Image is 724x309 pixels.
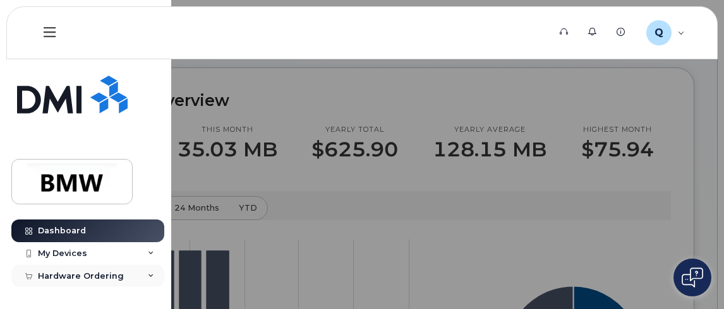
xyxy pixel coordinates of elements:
[11,219,164,242] a: Dashboard
[682,267,703,288] img: Open chat
[38,271,124,281] div: Hardware Ordering
[655,25,663,40] span: Q
[38,248,87,259] div: My Devices
[11,159,133,204] a: BMW Manufacturing Co LLC
[23,163,121,200] img: BMW Manufacturing Co LLC
[17,76,128,114] img: Simplex My-Serve
[38,226,86,236] div: Dashboard
[637,20,694,45] div: QTD9652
